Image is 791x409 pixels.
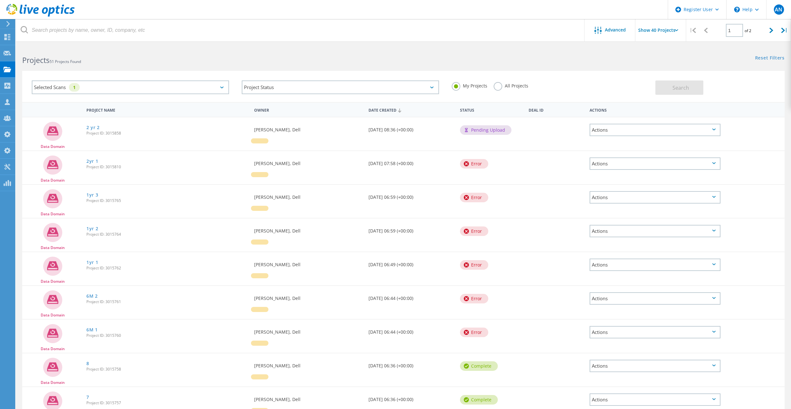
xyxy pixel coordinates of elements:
[41,178,65,182] span: Data Domain
[590,157,720,170] div: Actions
[686,19,699,42] div: |
[86,367,248,371] span: Project ID: 3015758
[86,165,248,169] span: Project ID: 3015810
[460,260,488,270] div: Error
[365,252,457,273] div: [DATE] 06:49 (+00:00)
[734,7,740,12] svg: \n
[775,7,782,12] span: AN
[365,286,457,307] div: [DATE] 06:44 (+00:00)
[251,387,365,408] div: [PERSON_NAME], Dell
[86,193,98,197] a: 1yr 3
[590,259,720,271] div: Actions
[86,226,98,231] a: 1yr 2
[41,145,65,149] span: Data Domain
[41,280,65,283] span: Data Domain
[590,360,720,372] div: Actions
[460,294,488,303] div: Error
[365,151,457,172] div: [DATE] 07:58 (+00:00)
[86,159,98,163] a: 2yr 1
[778,19,791,42] div: |
[251,117,365,138] div: [PERSON_NAME], Dell
[86,131,248,135] span: Project ID: 3015858
[457,104,525,115] div: Status
[86,266,248,270] span: Project ID: 3015762
[605,28,626,32] span: Advanced
[673,84,689,91] span: Search
[86,199,248,203] span: Project ID: 3015765
[365,387,457,408] div: [DATE] 06:36 (+00:00)
[86,232,248,236] span: Project ID: 3015764
[460,361,498,371] div: Complete
[251,151,365,172] div: [PERSON_NAME], Dell
[86,300,248,304] span: Project ID: 3015761
[86,334,248,337] span: Project ID: 3015760
[41,313,65,317] span: Data Domain
[460,193,488,202] div: Error
[460,159,488,169] div: Error
[590,326,720,338] div: Actions
[365,117,457,138] div: [DATE] 08:36 (+00:00)
[365,320,457,341] div: [DATE] 06:44 (+00:00)
[525,104,586,115] div: Deal Id
[590,225,720,237] div: Actions
[41,246,65,250] span: Data Domain
[86,260,98,265] a: 1yr 1
[41,381,65,385] span: Data Domain
[83,104,251,115] div: Project Name
[590,292,720,305] div: Actions
[251,353,365,374] div: [PERSON_NAME], Dell
[365,353,457,374] div: [DATE] 06:36 (+00:00)
[86,401,248,405] span: Project ID: 3015757
[86,395,89,399] a: 7
[655,80,703,95] button: Search
[22,55,50,65] b: Projects
[460,395,498,405] div: Complete
[32,80,229,94] div: Selected Scans
[69,83,80,92] div: 1
[460,226,488,236] div: Error
[86,361,89,366] a: 8
[251,252,365,273] div: [PERSON_NAME], Dell
[242,80,439,94] div: Project Status
[86,125,100,130] a: 2 yr 2
[365,218,457,239] div: [DATE] 06:59 (+00:00)
[586,104,724,115] div: Actions
[365,104,457,116] div: Date Created
[251,104,365,115] div: Owner
[41,347,65,351] span: Data Domain
[41,212,65,216] span: Data Domain
[590,124,720,136] div: Actions
[251,218,365,239] div: [PERSON_NAME], Dell
[755,56,785,61] a: Reset Filters
[590,191,720,204] div: Actions
[460,328,488,337] div: Error
[50,59,81,64] span: 51 Projects Found
[460,125,511,135] div: Pending Upload
[86,294,98,298] a: 6M 2
[745,28,751,33] span: of 2
[452,82,487,88] label: My Projects
[16,19,585,41] input: Search projects by name, owner, ID, company, etc
[251,185,365,206] div: [PERSON_NAME], Dell
[251,286,365,307] div: [PERSON_NAME], Dell
[86,328,98,332] a: 6M 1
[494,82,528,88] label: All Projects
[251,320,365,341] div: [PERSON_NAME], Dell
[6,13,75,18] a: Live Optics Dashboard
[365,185,457,206] div: [DATE] 06:59 (+00:00)
[590,393,720,406] div: Actions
